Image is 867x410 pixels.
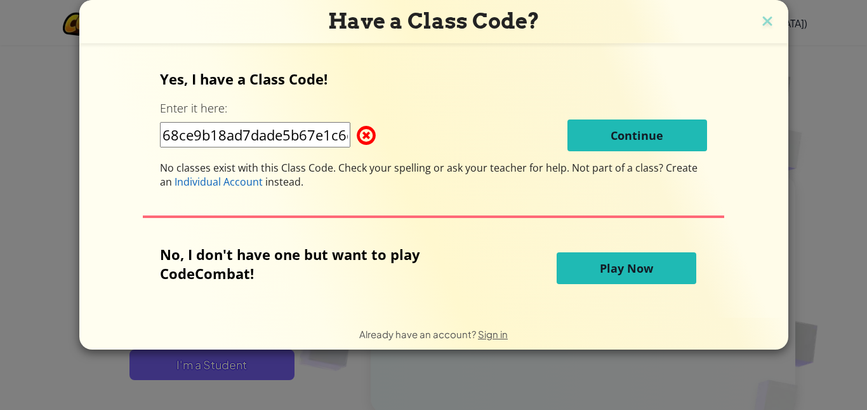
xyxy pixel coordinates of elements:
button: Continue [567,120,707,151]
p: Yes, I have a Class Code! [160,69,707,88]
span: Have a Class Code? [328,8,539,34]
span: instead. [263,175,303,189]
label: Enter it here: [160,100,227,116]
p: No, I don't have one but want to play CodeCombat! [160,245,482,283]
span: Not part of a class? Create an [160,161,698,189]
span: Already have an account? [359,328,478,340]
button: Play Now [557,252,696,284]
span: Play Now [600,261,653,276]
span: No classes exist with this Class Code. Check your spelling or ask your teacher for help. [160,161,572,175]
img: close icon [759,13,776,32]
a: Sign in [478,328,508,340]
span: Individual Account [175,175,263,189]
span: Continue [611,128,663,143]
